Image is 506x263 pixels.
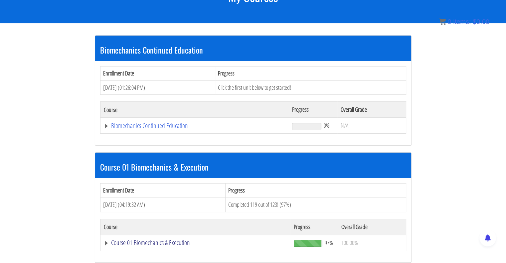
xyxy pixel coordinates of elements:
[100,80,215,95] td: [DATE] (01:26:04 PM)
[473,18,489,25] bdi: 0.00
[104,122,286,129] a: Biomechanics Continued Education
[453,18,471,25] span: items:
[215,80,406,95] td: Click the first unit below to get started!
[100,163,406,171] h3: Course 01 Biomechanics & Execution
[289,102,337,118] th: Progress
[290,219,338,235] th: Progress
[447,18,451,25] span: 0
[473,18,476,25] span: $
[100,102,289,118] th: Course
[226,197,406,212] td: Completed 119 out of 123! (97%)
[325,239,333,246] span: 97%
[338,235,406,251] td: 100.00%
[100,66,215,80] th: Enrollment Date
[104,239,287,246] a: Course 01 Biomechanics & Execution
[100,46,406,54] h3: Biomechanics Continued Education
[100,219,290,235] th: Course
[338,219,406,235] th: Overall Grade
[226,184,406,198] th: Progress
[439,18,446,25] img: icon11.png
[337,102,406,118] th: Overall Grade
[439,18,489,25] a: 0 items: $0.00
[100,197,226,212] td: [DATE] (04:19:32 AM)
[215,66,406,80] th: Progress
[100,184,226,198] th: Enrollment Date
[337,118,406,134] td: N/A
[324,122,330,129] span: 0%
